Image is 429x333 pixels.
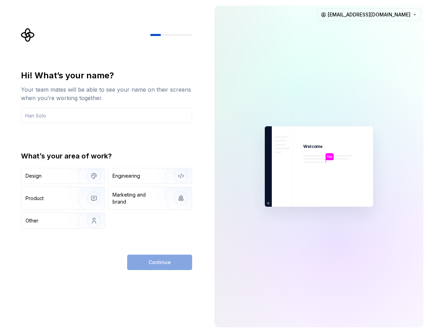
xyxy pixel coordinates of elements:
div: Your team mates will be able to see your name on their screens when you’re working together. [21,85,192,102]
div: Hi! What’s your name? [21,70,192,81]
div: Marketing and brand [112,191,160,205]
input: Han Solo [21,108,192,123]
span: [EMAIL_ADDRESS][DOMAIN_NAME] [328,11,410,18]
div: Product [26,195,44,202]
button: [EMAIL_ADDRESS][DOMAIN_NAME] [318,8,421,21]
div: Engineering [112,172,140,179]
p: You [327,155,332,159]
svg: Supernova Logo [21,28,35,42]
div: What’s your area of work? [21,151,192,161]
div: Other [26,217,38,224]
p: Welcome [303,144,322,149]
div: Design [26,172,42,179]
